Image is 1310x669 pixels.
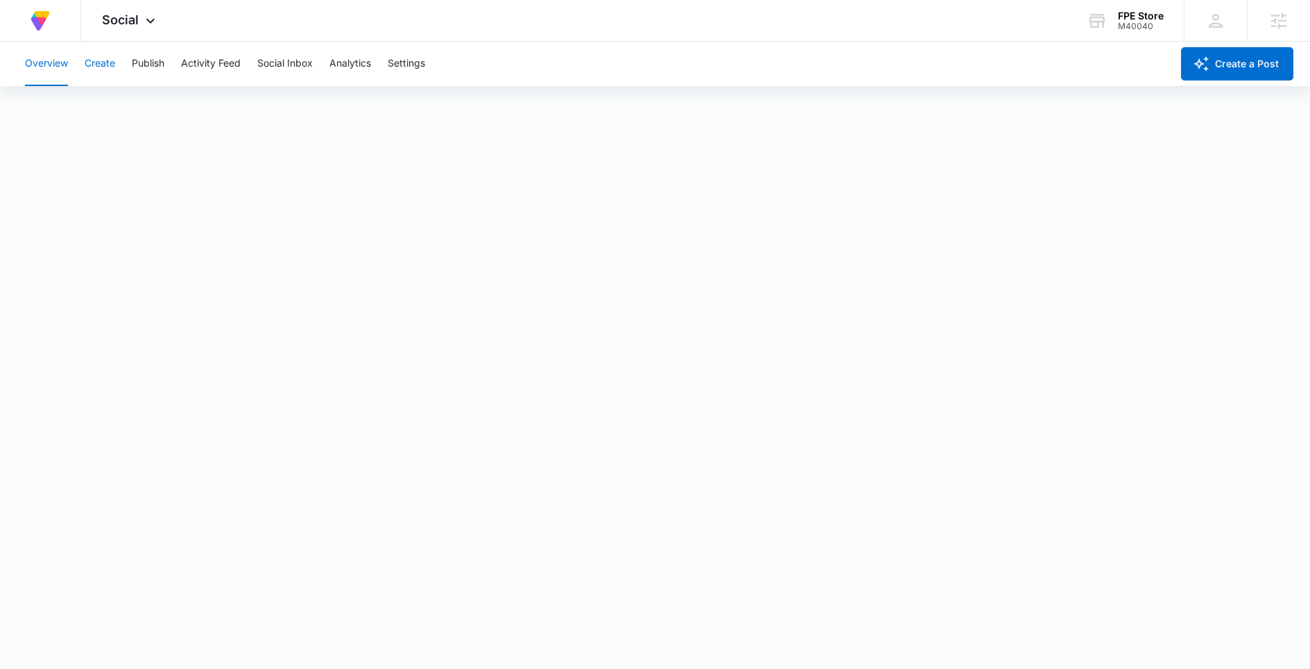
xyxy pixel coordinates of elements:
[132,42,164,86] button: Publish
[1181,47,1293,81] button: Create a Post
[388,42,425,86] button: Settings
[1118,22,1164,31] div: account id
[85,42,115,86] button: Create
[1118,10,1164,22] div: account name
[25,42,68,86] button: Overview
[181,42,241,86] button: Activity Feed
[329,42,371,86] button: Analytics
[257,42,313,86] button: Social Inbox
[102,12,139,27] span: Social
[28,8,53,33] img: Volusion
